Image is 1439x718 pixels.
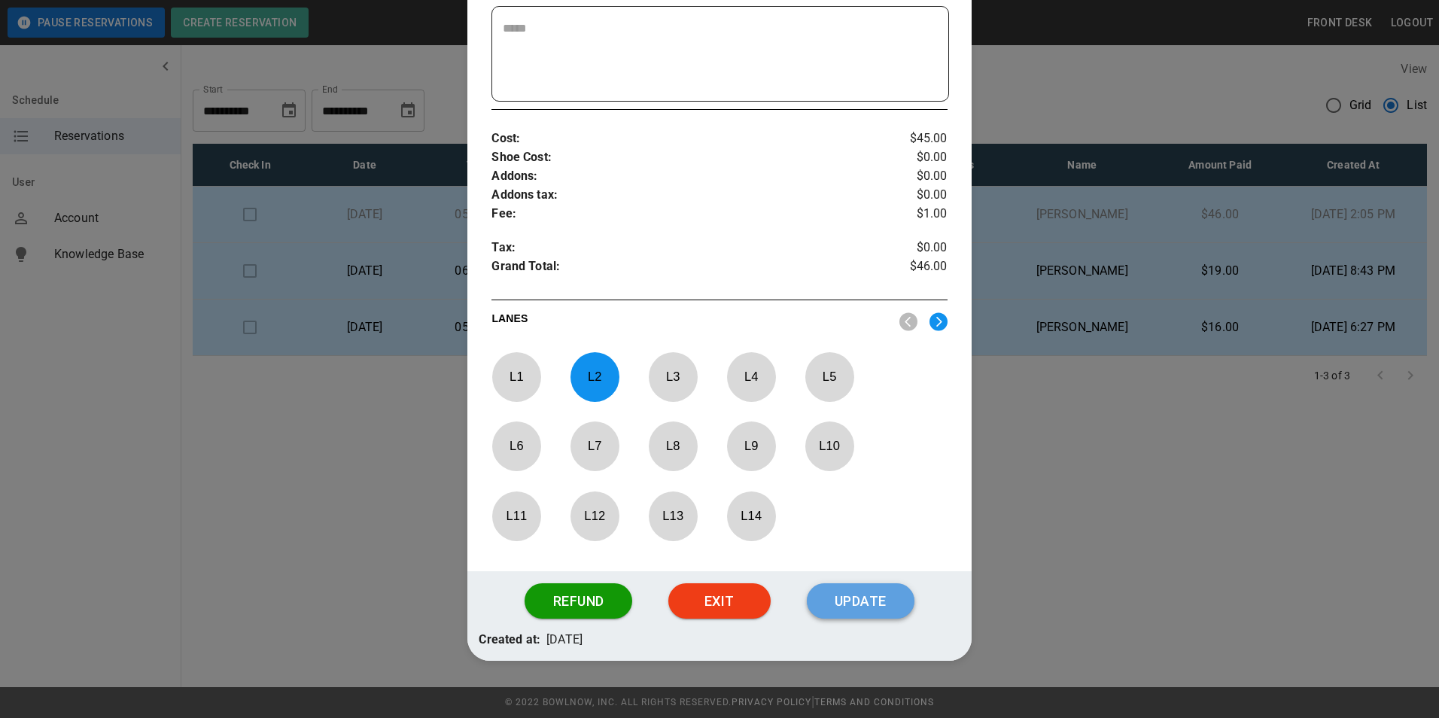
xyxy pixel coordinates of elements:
[491,428,541,464] p: L 6
[570,428,619,464] p: L 7
[648,359,698,394] p: L 3
[807,583,914,619] button: Update
[648,498,698,534] p: L 13
[491,359,541,394] p: L 1
[872,186,948,205] p: $0.00
[491,148,871,167] p: Shoe Cost :
[479,631,540,650] p: Created at:
[726,498,776,534] p: L 14
[726,428,776,464] p: L 9
[872,257,948,280] p: $46.00
[570,359,619,394] p: L 2
[872,205,948,224] p: $1.00
[491,167,871,186] p: Addons :
[491,311,887,332] p: LANES
[872,129,948,148] p: $45.00
[872,239,948,257] p: $0.00
[872,148,948,167] p: $0.00
[648,428,698,464] p: L 8
[491,257,871,280] p: Grand Total :
[726,359,776,394] p: L 4
[570,498,619,534] p: L 12
[491,239,871,257] p: Tax :
[525,583,631,619] button: Refund
[805,359,854,394] p: L 5
[491,186,871,205] p: Addons tax :
[491,498,541,534] p: L 11
[929,312,948,331] img: right.svg
[872,167,948,186] p: $0.00
[491,205,871,224] p: Fee :
[899,312,917,331] img: nav_left.svg
[805,428,854,464] p: L 10
[668,583,771,619] button: Exit
[491,129,871,148] p: Cost :
[546,631,583,650] p: [DATE]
